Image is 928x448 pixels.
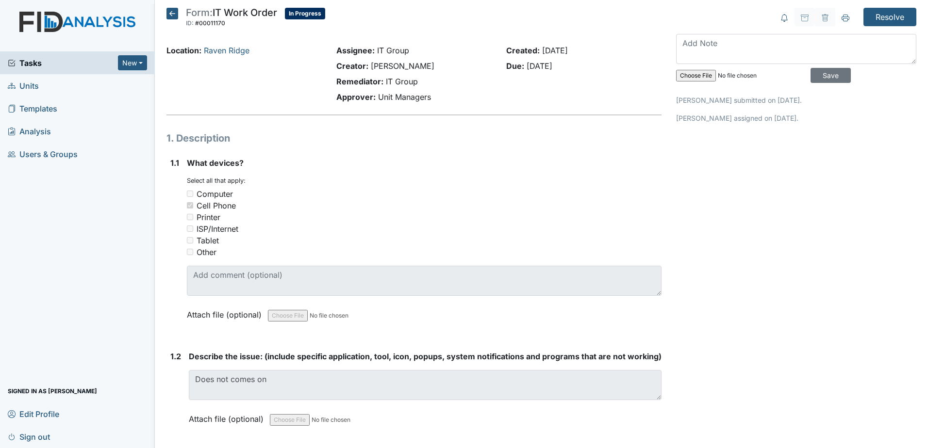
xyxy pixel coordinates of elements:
span: Print [835,8,856,26]
strong: Approver: [336,92,376,102]
div: Cell Phone [197,200,236,211]
span: Signed in as [PERSON_NAME] [8,384,97,399]
input: Cell Phone [187,202,193,208]
div: Computer [197,188,233,200]
input: ISP/Internet [187,225,193,232]
label: 1.2 [170,351,181,362]
span: Unit Managers [378,92,431,102]
span: Units [8,78,39,93]
span: Form: [186,7,213,18]
p: [PERSON_NAME] submitted on [DATE]. [676,95,916,105]
div: IT Work Order [186,8,277,29]
small: Select all that apply: [187,177,246,184]
strong: Created: [506,46,540,55]
a: Tasks [8,57,118,69]
span: #00011170 [195,19,225,27]
button: New [118,55,147,70]
span: Sign out [8,429,50,444]
input: Save [811,68,851,83]
span: Describe the issue: (include specific application, tool, icon, popups, system notifications and p... [189,352,662,361]
input: Tablet [187,237,193,243]
span: Notifications are sent when this task is assigned to: [774,8,795,26]
h1: 1. Description [166,131,662,145]
strong: Due: [506,61,524,71]
textarea: Does not comes on [189,370,662,400]
span: Templates [8,101,57,116]
input: Resolve [863,8,916,26]
input: Computer [187,191,193,197]
div: Tablet [197,235,219,246]
strong: Location: [166,46,201,55]
strong: Remediator: [336,77,383,86]
div: ISP/Internet [197,223,238,235]
span: [DATE] [542,46,568,55]
strong: Assignee: [336,46,375,55]
span: [DATE] [527,61,552,71]
a: Raven Ridge [204,46,249,55]
div: Other [197,246,216,258]
span: Edit Profile [8,406,59,421]
input: Printer [187,214,193,220]
input: Other [187,249,193,255]
span: IT Group [386,77,418,86]
label: 1.1 [170,157,179,169]
p: [PERSON_NAME] assigned on [DATE]. [676,113,916,123]
span: Analysis [8,124,51,139]
span: Users & Groups [8,146,78,161]
span: [PERSON_NAME] [371,61,434,71]
span: What devices? [187,158,244,168]
span: ID: [186,19,194,27]
span: IT Group [377,46,409,55]
span: In Progress [285,8,325,19]
label: Attach file (optional) [189,408,267,425]
div: Printer [197,211,220,223]
label: Attach file (optional) [187,304,265,320]
strong: Creator: [336,61,368,71]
